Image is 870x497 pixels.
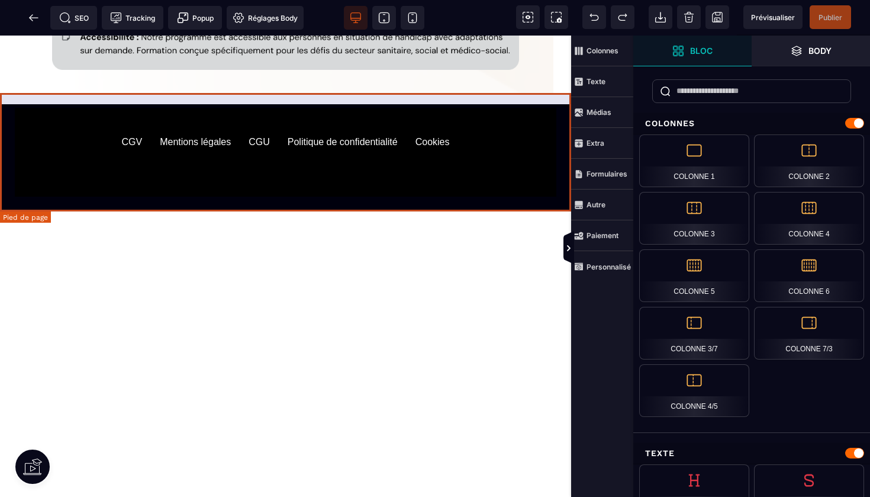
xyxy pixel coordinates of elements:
span: Colonnes [571,36,633,66]
strong: Extra [587,139,604,148]
span: Ouvrir les blocs [633,36,752,66]
span: Personnalisé [571,251,633,282]
default: Politique de confidentialité [288,101,398,137]
div: Colonne 1 [639,134,749,187]
span: Réglages Body [233,12,298,24]
div: Colonne 4 [754,192,864,245]
strong: Colonnes [587,46,618,55]
span: Importer [649,5,672,29]
span: Voir mobile [401,6,424,30]
span: Métadata SEO [50,6,97,30]
span: SEO [59,12,89,24]
span: Prévisualiser [751,13,795,22]
span: Rétablir [611,5,634,29]
span: Enregistrer le contenu [810,5,851,29]
span: Médias [571,97,633,128]
span: Extra [571,128,633,159]
span: Paiement [571,220,633,251]
default: Mentions légales [160,101,231,137]
div: Texte [633,443,870,464]
div: Colonne 6 [754,249,864,302]
div: Colonne 7/3 [754,307,864,360]
div: Colonne 3/7 [639,307,749,360]
strong: Texte [587,77,605,86]
span: Nettoyage [677,5,701,29]
strong: Paiement [587,231,618,240]
strong: Body [808,46,832,55]
div: Colonne 4/5 [639,364,749,417]
span: Voir les composants [516,5,540,29]
strong: Autre [587,200,605,209]
span: Tracking [110,12,155,24]
span: Retour [22,6,46,30]
span: Code de suivi [102,6,163,30]
span: Défaire [582,5,606,29]
strong: Médias [587,108,611,117]
default: Cookies [415,101,450,137]
span: Ouvrir les calques [752,36,870,66]
span: Favicon [227,6,304,30]
strong: Formulaires [587,169,627,178]
span: Afficher les vues [633,231,645,267]
strong: Bloc [690,46,713,55]
strong: Personnalisé [587,262,631,271]
div: Colonne 2 [754,134,864,187]
div: Colonnes [633,113,870,134]
span: Capture d'écran [544,5,568,29]
span: Enregistrer [705,5,729,29]
span: Autre [571,190,633,220]
span: Formulaires [571,159,633,190]
div: Colonne 3 [639,192,749,245]
span: Voir bureau [344,6,368,30]
span: Créer une alerte modale [168,6,222,30]
span: Publier [819,13,842,22]
default: CGV [121,101,142,137]
span: Popup [177,12,214,24]
span: Texte [571,66,633,97]
span: Aperçu [743,5,803,29]
default: CGU [249,101,270,137]
span: Voir tablette [372,6,396,30]
div: Colonne 5 [639,249,749,302]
